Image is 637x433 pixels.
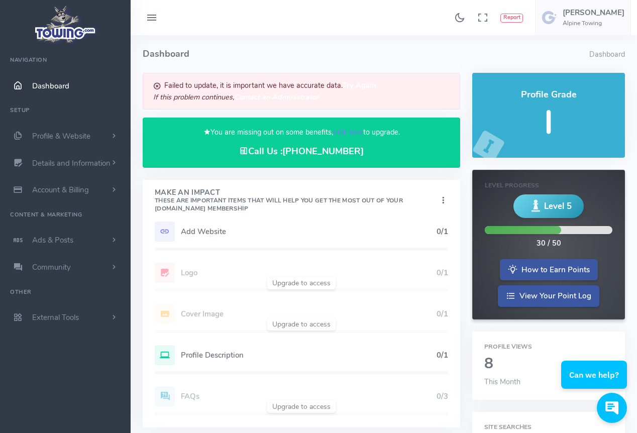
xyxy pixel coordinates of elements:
[155,196,403,212] small: These are important items that will help you get the most out of your [DOMAIN_NAME] Membership
[153,92,319,102] i: If this problem continues,
[544,200,572,212] span: Level 5
[32,235,73,245] span: Ads & Posts
[32,158,111,168] span: Details and Information
[282,145,364,157] a: [PHONE_NUMBER]
[484,377,520,387] span: This Month
[143,73,460,110] div: Failed to update, it is important we have accurate data.
[484,344,613,350] h6: Profile Views
[333,127,363,137] a: click here
[500,259,598,281] a: How to Earn Points
[484,356,613,372] h2: 8
[551,333,637,433] iframe: Conversations
[32,262,71,272] span: Community
[143,35,589,73] h4: Dashboard
[437,351,448,359] h5: 0/1
[563,20,624,27] h6: Alpine Towing
[485,182,612,189] h6: Level Progress
[542,10,558,26] img: user-image
[155,146,448,157] h4: Call Us :
[181,228,437,236] h5: Add Website
[437,228,448,236] h5: 0/1
[589,49,625,60] li: Dashboard
[343,80,376,90] a: Try Again
[155,189,438,213] h4: Make An Impact
[500,14,523,23] button: Report
[32,81,69,91] span: Dashboard
[234,92,319,102] a: Contact an Administrator
[181,351,437,359] h5: Profile Description
[32,3,99,46] img: logo
[563,9,624,17] h5: [PERSON_NAME]
[32,312,79,322] span: External Tools
[155,127,448,138] p: You are missing out on some benefits, to upgrade.
[484,424,613,430] h6: Site Searches
[32,185,89,195] span: Account & Billing
[32,131,90,141] span: Profile & Website
[537,238,561,249] div: 30 / 50
[484,90,613,100] h4: Profile Grade
[498,285,599,307] a: View Your Point Log
[484,105,613,141] h5: I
